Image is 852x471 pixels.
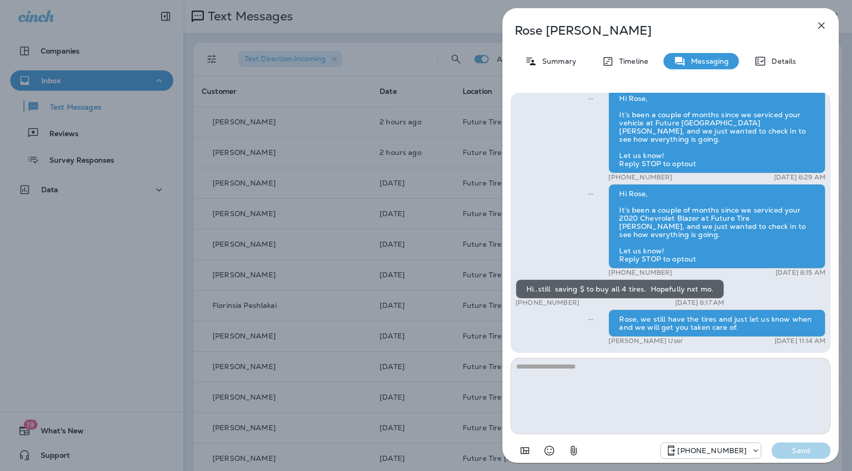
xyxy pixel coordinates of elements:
p: Messaging [686,57,729,65]
span: Sent [588,93,593,102]
div: Hi Rose, It’s been a couple of months since we serviced your vehicle at Future [GEOGRAPHIC_DATA][... [608,89,826,173]
button: Select an emoji [539,440,560,461]
button: Add in a premade template [515,440,535,461]
div: Hi..still saving $ to buy all 4 tires. Hopefully nxt mo. [516,279,724,299]
p: [PHONE_NUMBER] [677,447,747,455]
div: Hi Rose, It’s been a couple of months since we serviced your 2020 Chevrolet Blazer at Future Tire... [608,184,826,269]
p: [DATE] 8:17 AM [675,299,724,307]
div: Rose, we still have the tires and just let us know when and we will get you taken care of. [608,309,826,337]
p: Rose [PERSON_NAME] [515,23,793,38]
p: [DATE] 11:14 AM [775,337,826,345]
p: [PHONE_NUMBER] [516,299,579,307]
p: [PHONE_NUMBER] [608,173,672,181]
p: Timeline [614,57,648,65]
p: Details [766,57,796,65]
p: [PERSON_NAME] User [608,337,683,345]
span: Sent [588,314,593,323]
p: [DATE] 8:29 AM [774,173,826,181]
p: Summary [537,57,576,65]
p: [PHONE_NUMBER] [608,269,672,277]
div: +1 (928) 232-1970 [661,444,761,457]
p: [DATE] 8:15 AM [776,269,826,277]
span: Sent [588,189,593,198]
